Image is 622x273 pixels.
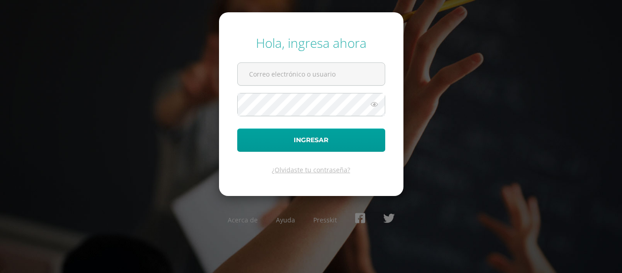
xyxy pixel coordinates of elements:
[272,165,350,174] a: ¿Olvidaste tu contraseña?
[237,34,385,52] div: Hola, ingresa ahora
[313,216,337,224] a: Presskit
[276,216,295,224] a: Ayuda
[228,216,258,224] a: Acerca de
[237,129,385,152] button: Ingresar
[238,63,385,85] input: Correo electrónico o usuario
